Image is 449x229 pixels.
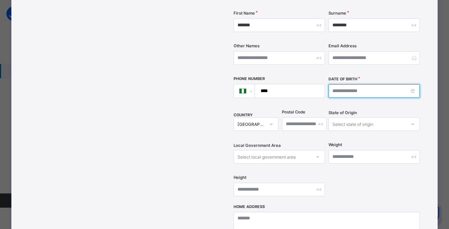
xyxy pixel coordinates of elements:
[234,11,255,16] label: First Name
[237,122,265,127] div: [GEOGRAPHIC_DATA]
[234,113,253,117] span: COUNTRY
[332,117,373,131] div: Select state of origin
[328,110,357,115] span: State of Origin
[234,143,281,148] span: Local Government Area
[282,110,305,114] label: Postal Code
[234,76,265,81] label: Phone Number
[234,204,265,209] label: Home Address
[328,77,357,81] label: Date of Birth
[234,43,260,48] label: Other Names
[328,43,357,48] label: Email Address
[234,175,246,180] label: Height
[328,142,342,147] label: Weight
[237,150,296,164] div: Select local government area
[328,11,346,16] label: Surname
